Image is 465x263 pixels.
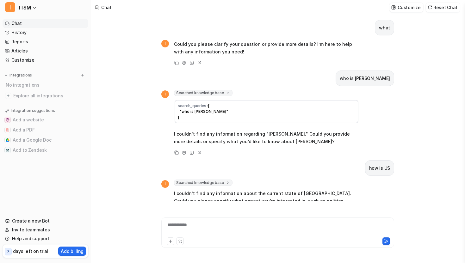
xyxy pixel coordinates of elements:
p: Could you please clarify your question or provide more details? I’m here to help with any informa... [174,40,359,56]
img: expand menu [4,73,8,77]
a: Create a new Bot [3,217,88,225]
span: I [161,90,169,98]
span: Explore all integrations [13,91,86,101]
a: Customize [3,56,88,64]
p: who is [PERSON_NAME] [340,75,390,82]
img: Add a PDF [6,128,9,132]
div: No integrations [4,80,88,90]
p: Add billing [61,248,84,254]
button: Add a Google DocAdd a Google Doc [3,135,88,145]
p: Integration suggestions [11,108,55,113]
span: search_queries : [178,103,208,108]
span: ITSM [19,3,31,12]
img: explore all integrations [5,93,11,99]
p: days left on trial [13,248,48,254]
a: Reports [3,37,88,46]
button: Customize [389,3,423,12]
button: Add to ZendeskAdd to Zendesk [3,145,88,155]
div: Chat [101,4,112,11]
span: I [161,180,169,188]
p: Integrations [9,73,32,78]
p: how is US [369,164,390,172]
a: Articles [3,46,88,55]
a: History [3,28,88,37]
span: [ "who is [PERSON_NAME]" ] [178,103,228,119]
span: Searched knowledge base [174,90,232,96]
button: Add a websiteAdd a website [3,115,88,125]
button: Add billing [58,247,86,256]
a: Help and support [3,234,88,243]
img: menu_add.svg [80,73,85,77]
p: what [379,24,390,32]
button: Add a PDFAdd a PDF [3,125,88,135]
span: I [161,40,169,47]
img: customize [391,5,396,10]
p: I couldn't find any information about the current state of [GEOGRAPHIC_DATA]. Could you please sp... [174,190,359,212]
span: I [5,2,15,12]
p: I couldn't find any information regarding "[PERSON_NAME]." Could you provide more details or spec... [174,130,359,145]
span: Searched knowledge base [174,180,232,186]
img: Add to Zendesk [6,148,9,152]
button: Reset Chat [426,3,460,12]
a: Chat [3,19,88,28]
img: Add a website [6,118,9,122]
p: Customize [398,4,420,11]
button: Integrations [3,72,34,78]
a: Explore all integrations [3,91,88,100]
a: Invite teammates [3,225,88,234]
img: reset [428,5,432,10]
img: Add a Google Doc [6,138,9,142]
p: 7 [7,249,9,254]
